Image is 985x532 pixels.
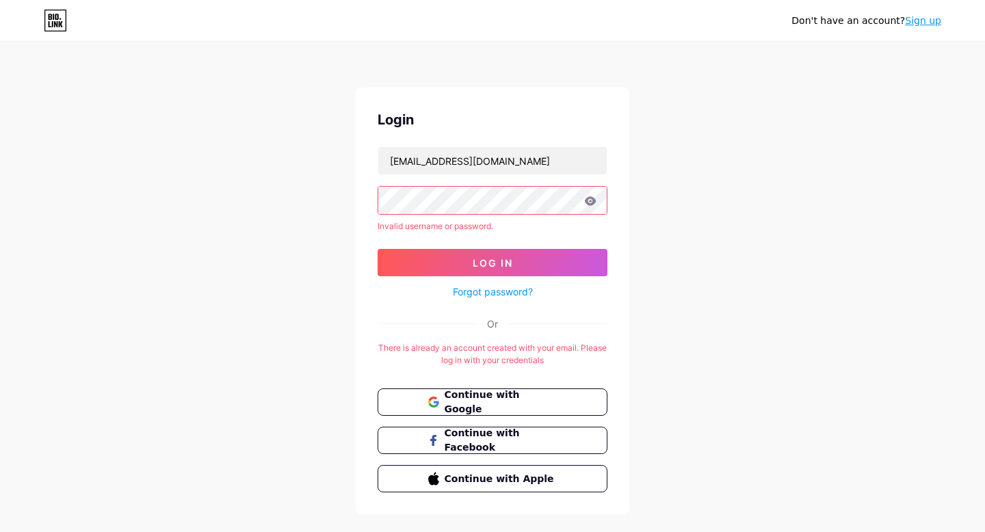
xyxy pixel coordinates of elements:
[378,342,607,367] div: There is already an account created with your email. Please log in with your credentials
[905,15,941,26] a: Sign up
[378,465,607,492] button: Continue with Apple
[378,249,607,276] button: Log In
[378,147,607,174] input: Username
[378,427,607,454] button: Continue with Facebook
[453,284,533,299] a: Forgot password?
[473,257,513,269] span: Log In
[378,109,607,130] div: Login
[378,388,607,416] button: Continue with Google
[487,317,498,331] div: Or
[445,472,557,486] span: Continue with Apple
[378,220,607,232] div: Invalid username or password.
[445,388,557,416] span: Continue with Google
[791,14,941,28] div: Don't have an account?
[445,426,557,455] span: Continue with Facebook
